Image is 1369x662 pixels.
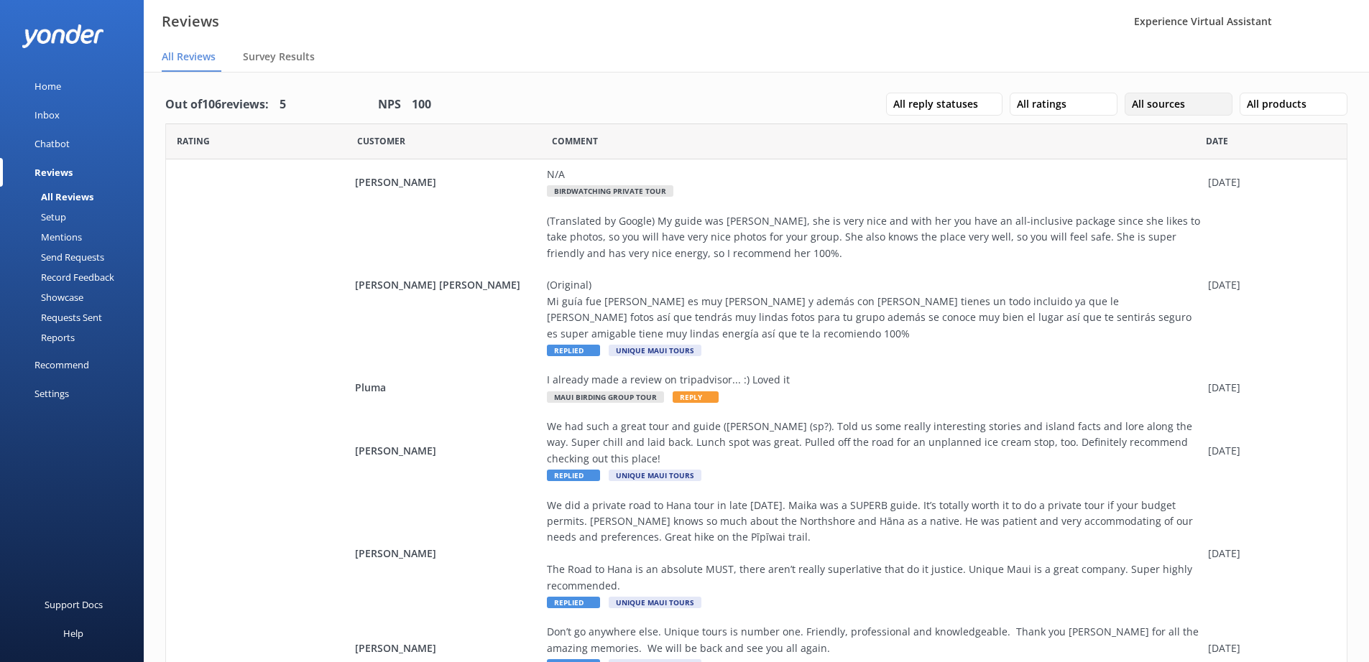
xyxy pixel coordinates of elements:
span: Date [357,134,405,148]
div: Recommend [34,350,89,379]
div: Inbox [34,101,60,129]
div: Chatbot [34,129,70,158]
span: Unique Maui Tours [609,470,701,481]
a: All Reviews [9,187,144,207]
div: Send Requests [9,247,104,267]
div: We had such a great tour and guide ([PERSON_NAME] (sp?). Told us some really interesting stories ... [547,419,1201,467]
a: Requests Sent [9,307,144,327]
div: Reports [9,327,75,348]
h4: 5 [280,95,286,114]
span: All reply statuses [893,96,987,112]
span: Replied [547,597,600,608]
span: Reply [673,391,719,403]
a: Record Feedback [9,267,144,287]
div: Record Feedback [9,267,114,287]
div: [DATE] [1208,443,1329,459]
h4: NPS [378,95,401,114]
span: Date [177,134,210,148]
span: All sources [1132,96,1194,112]
span: [PERSON_NAME] [355,546,540,561]
span: Date [1206,134,1228,148]
span: Unique Maui Tours [609,597,701,608]
div: [DATE] [1208,546,1329,561]
span: Pluma [355,380,540,396]
span: Replied [547,345,600,356]
div: [DATE] [1208,380,1329,396]
span: Birdwatching Private Tour [547,185,673,197]
a: Showcase [9,287,144,307]
div: [DATE] [1208,277,1329,293]
a: Setup [9,207,144,227]
span: Experience Virtual Assistant [1134,14,1272,28]
div: Setup [9,207,66,227]
span: Replied [547,470,600,481]
div: Showcase [9,287,83,307]
div: All Reviews [9,187,93,207]
h3: Reviews [162,10,219,33]
div: Don’t go anywhere else. Unique tours is number one. Friendly, professional and knowledgeable. Tha... [547,624,1201,656]
img: yonder-white-logo.png [22,24,104,48]
h4: Out of 106 reviews: [165,95,269,114]
div: I already made a review on tripadvisor... :) Loved it [547,372,1201,388]
div: Mentions [9,227,82,247]
span: [PERSON_NAME] [355,174,540,190]
div: We did a private road to Hana tour in late [DATE]. Maika was a SUPERB guide. It’s totally worth i... [547,498,1201,594]
div: N/A [547,167,1201,182]
div: Home [34,72,61,101]
span: [PERSON_NAME] [355,443,540,459]
span: Survey Results [243,50,315,64]
span: All ratings [1017,96,1075,112]
div: Requests Sent [9,307,102,327]
h4: 100 [412,95,431,114]
div: Support Docs [45,590,103,619]
div: [DATE] [1208,640,1329,656]
div: Help [63,619,83,648]
a: Send Requests [9,247,144,267]
span: All products [1247,96,1315,112]
div: Reviews [34,158,73,187]
div: Settings [34,379,69,408]
a: Mentions [9,227,144,247]
span: Maui Birding Group Tour [547,391,664,403]
span: Unique Maui Tours [609,345,701,356]
div: (Translated by Google) My guide was [PERSON_NAME], she is very nice and with her you have an all-... [547,213,1201,342]
span: All Reviews [162,50,216,64]
span: Question [552,134,598,148]
span: [PERSON_NAME] [PERSON_NAME] [355,277,540,293]
a: Reports [9,327,144,348]
span: [PERSON_NAME] [355,640,540,656]
div: [DATE] [1208,174,1329,190]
